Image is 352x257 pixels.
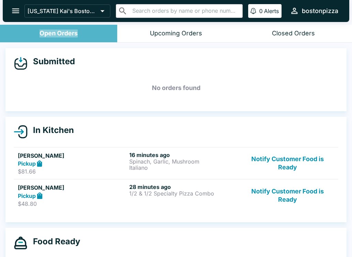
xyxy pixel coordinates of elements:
[129,152,238,158] h6: 16 minutes ago
[18,183,126,192] h5: [PERSON_NAME]
[264,8,279,14] p: Alerts
[150,30,202,37] div: Upcoming Orders
[27,236,80,247] h4: Food Ready
[18,160,36,167] strong: Pickup
[129,158,238,165] p: Spinach, Garlic, Mushroom
[129,190,238,197] p: 1/2 & 1/2 Specialty Pizza Combo
[7,2,24,20] button: open drawer
[259,8,263,14] p: 0
[27,56,75,67] h4: Submitted
[14,179,338,211] a: [PERSON_NAME]Pickup$48.8028 minutes ago1/2 & 1/2 Specialty Pizza ComboNotify Customer Food is Ready
[130,6,240,16] input: Search orders by name or phone number
[14,76,338,100] h5: No orders found
[129,165,238,171] p: Italiano
[27,125,74,135] h4: In Kitchen
[18,152,126,160] h5: [PERSON_NAME]
[287,3,341,18] button: bostonpizza
[272,30,315,37] div: Closed Orders
[241,152,334,175] button: Notify Customer Food is Ready
[241,183,334,207] button: Notify Customer Food is Ready
[24,4,110,18] button: [US_STATE] Kai's Boston Pizza
[129,183,238,190] h6: 28 minutes ago
[14,147,338,179] a: [PERSON_NAME]Pickup$81.6616 minutes agoSpinach, Garlic, MushroomItalianoNotify Customer Food is R...
[18,200,126,207] p: $48.80
[40,30,78,37] div: Open Orders
[18,192,36,199] strong: Pickup
[18,168,126,175] p: $81.66
[27,8,98,14] p: [US_STATE] Kai's Boston Pizza
[302,7,338,15] div: bostonpizza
